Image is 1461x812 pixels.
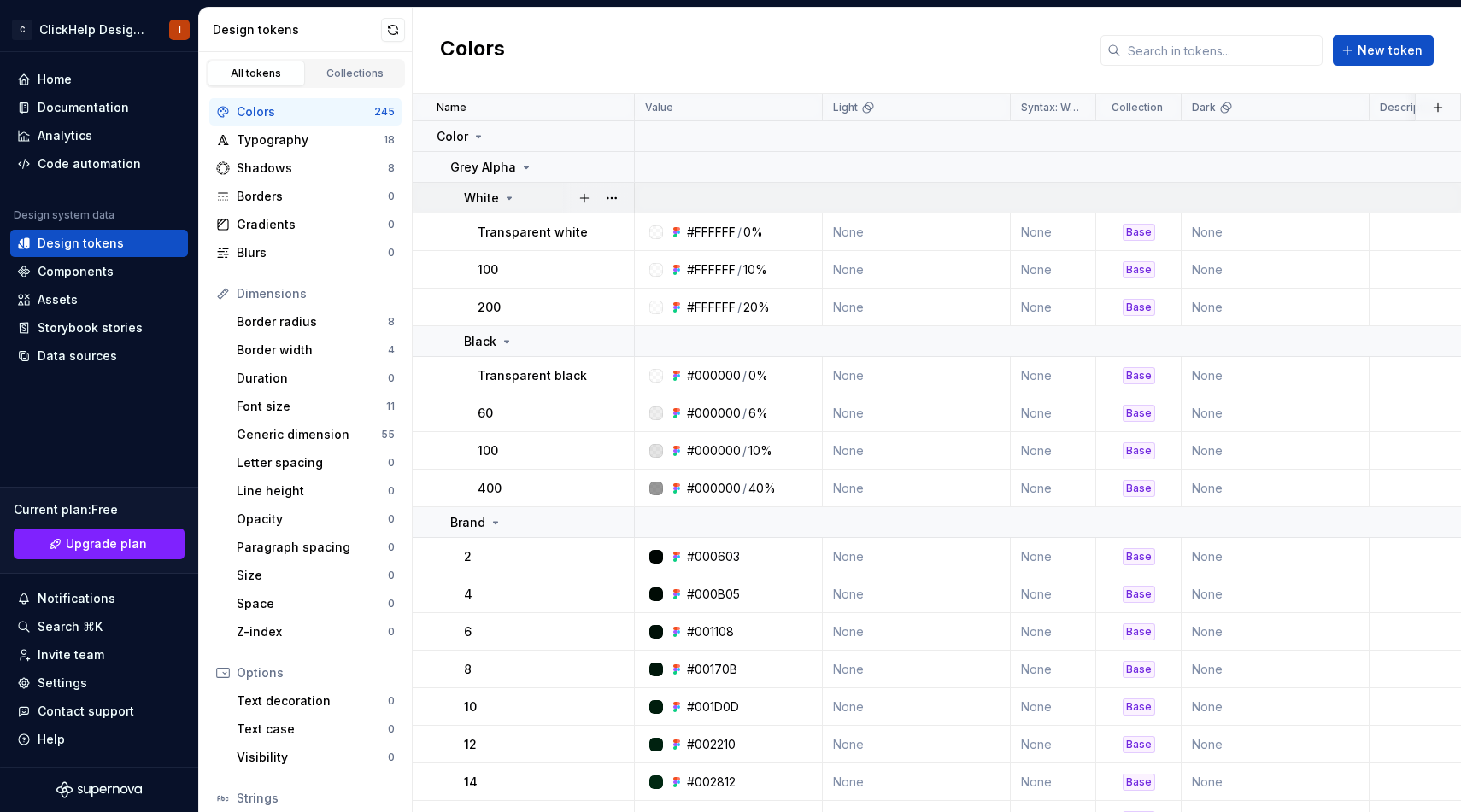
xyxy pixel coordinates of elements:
[737,261,742,278] div: /
[1021,101,1082,114] p: Syntax: Web
[1182,575,1370,613] td: None
[1011,289,1096,326] td: None
[388,315,395,329] div: 8
[1192,101,1216,114] p: Dark
[230,590,402,617] a: Space0
[1123,548,1155,565] div: Base
[1121,35,1323,66] input: Search in tokens...
[464,190,499,207] p: White
[687,698,739,716] div: #001D0D
[10,258,188,285] a: Components
[478,367,587,384] p: Transparent black
[748,442,772,459] div: 10%
[1182,470,1370,507] td: None
[38,348,117,365] div: Data sources
[10,669,188,697] a: Settings
[38,618,103,635] div: Search ⌘K
[737,299,742,316] div: /
[38,703,134,720] div: Contact support
[450,159,516,176] p: Grey Alpha
[645,101,673,114] p: Value
[237,342,388,359] div: Border width
[214,67,299,80] div: All tokens
[38,675,87,692] div: Settings
[1123,698,1155,716] div: Base
[38,155,141,172] div: Code automation
[237,454,388,471] div: Letter spacing
[823,538,1011,575] td: None
[230,477,402,505] a: Line height0
[1358,42,1423,59] span: New token
[823,432,1011,470] td: None
[230,562,402,589] a: Size0
[209,239,402,266] a: Blurs0
[1182,394,1370,432] td: None
[1011,394,1096,432] td: None
[1123,367,1155,384] div: Base
[687,299,736,316] div: #FFFFFF
[823,470,1011,507] td: None
[687,442,741,459] div: #000000
[687,736,736,753] div: #002210
[237,216,388,233] div: Gradients
[737,224,742,241] div: /
[464,698,477,716] p: 10
[1011,688,1096,726] td: None
[823,251,1011,289] td: None
[1011,357,1096,394] td: None
[213,21,381,38] div: Design tokens
[230,618,402,646] a: Z-index0
[1182,538,1370,575] td: None
[450,514,485,531] p: Brand
[10,342,188,370] a: Data sources
[10,641,188,669] a: Invite team
[823,289,1011,326] td: None
[1182,726,1370,763] td: None
[14,208,114,222] div: Design system data
[687,586,740,603] div: #000B05
[230,393,402,420] a: Font size11
[209,98,402,126] a: Colors245
[464,774,478,791] p: 14
[748,480,776,497] div: 40%
[1182,289,1370,326] td: None
[388,625,395,639] div: 0
[237,623,388,640] div: Z-index
[1123,736,1155,753] div: Base
[687,548,740,565] div: #000603
[1123,261,1155,278] div: Base
[823,394,1011,432] td: None
[388,246,395,260] div: 0
[823,613,1011,651] td: None
[179,23,181,37] div: I
[1011,538,1096,575] td: None
[1182,688,1370,726] td: None
[1011,213,1096,251] td: None
[237,721,388,738] div: Text case
[823,213,1011,251] td: None
[10,94,188,121] a: Documentation
[10,698,188,725] button: Contact support
[388,722,395,736] div: 0
[687,367,741,384] div: #000000
[10,726,188,753] button: Help
[56,781,142,798] svg: Supernova Logo
[687,405,741,422] div: #000000
[38,99,129,116] div: Documentation
[237,692,388,710] div: Text decoration
[823,688,1011,726] td: None
[313,67,398,80] div: Collections
[14,501,185,518] div: Current plan : Free
[1380,101,1439,114] p: Description
[388,190,395,203] div: 0
[38,71,72,88] div: Home
[687,774,736,791] div: #002812
[237,370,388,387] div: Duration
[38,731,65,748] div: Help
[1182,213,1370,251] td: None
[742,442,747,459] div: /
[823,763,1011,801] td: None
[388,540,395,554] div: 0
[237,567,388,584] div: Size
[237,188,388,205] div: Borders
